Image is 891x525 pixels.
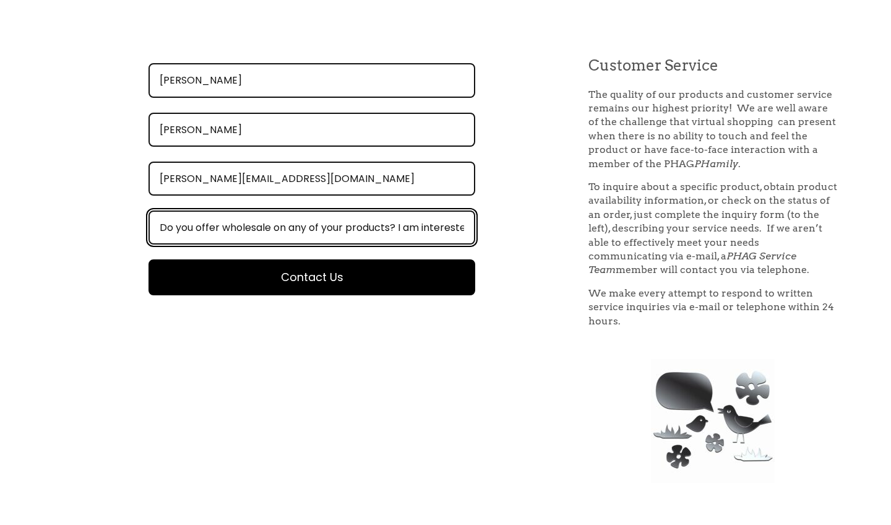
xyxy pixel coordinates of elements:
input: FirstName field [148,63,475,97]
input: Email field [148,162,475,196]
button: Contact Us [148,259,475,295]
em: PHamily [694,158,738,170]
h1: Customer Service [588,56,837,87]
img: Decal twitter [651,359,775,483]
h4: To inquire about a specific product, obtain product availability information, or check on the sta... [588,180,837,287]
input: LastName field [148,113,475,147]
input: Message field [148,210,475,245]
h4: The quality of our products and customer service remains our highest priority! We are well aware ... [588,88,837,180]
h4: We make every attempt to respond to written service inquiries via e-mail or telephone within 24 h... [588,287,837,337]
